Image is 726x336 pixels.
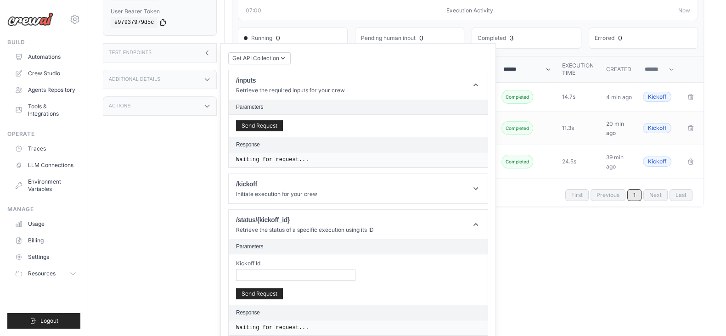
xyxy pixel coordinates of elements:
span: First [565,189,589,201]
div: 0 [419,34,423,43]
div: 24.5s [562,158,595,165]
h1: /inputs [236,76,345,85]
label: User Bearer Token [111,8,209,15]
span: Execution Activity [446,7,493,14]
span: Completed [501,90,533,104]
span: Running [244,34,272,42]
th: Created [601,56,637,83]
a: Settings [11,250,80,264]
time: 39 min ago [606,154,624,170]
span: Now [678,7,690,14]
a: LLM Connections [11,158,80,173]
span: 07:00 [246,7,261,14]
dd: Completed [478,34,506,42]
dd: Errored [595,34,614,42]
time: 4 min ago [606,94,632,101]
a: Usage [11,217,80,231]
span: 1 [627,189,642,201]
a: Crew Studio [11,66,80,81]
div: 3 [510,34,514,43]
span: Kickoff [643,157,671,167]
div: 0 [276,34,280,43]
button: Resources [11,266,80,281]
span: Get API Collection [232,55,279,62]
div: 0 [618,34,622,43]
h1: /kickoff [236,179,317,189]
code: e97937979d5c [111,17,158,28]
th: Execution Time [557,56,601,83]
button: Logout [7,313,80,329]
a: Tools & Integrations [11,99,80,121]
p: Retrieve the status of a specific execution using its ID [236,226,374,234]
button: Send Request [236,288,283,299]
h3: Actions [109,103,131,109]
span: Resources [28,270,56,277]
p: Initiate execution for your crew [236,190,317,198]
a: Environment Variables [11,174,80,196]
span: Last [670,189,692,201]
h2: Parameters [236,103,480,111]
span: Previous [591,189,625,201]
pre: Waiting for request... [236,156,480,163]
h2: Parameters [236,243,480,250]
span: Logout [40,317,58,325]
a: Billing [11,233,80,248]
dd: Pending human input [361,34,416,42]
div: Manage [7,206,80,213]
a: Automations [11,50,80,64]
iframe: Chat Widget [680,292,726,336]
nav: Pagination [565,189,692,201]
h2: Response [236,141,260,148]
a: Agents Repository [11,83,80,97]
span: Next [643,189,668,201]
a: Traces [11,141,80,156]
div: Operate [7,130,80,138]
time: 20 min ago [606,120,624,136]
button: Get API Collection [228,52,291,64]
img: Logo [7,12,53,26]
span: Completed [501,121,533,135]
h2: Response [236,309,260,316]
span: Kickoff [643,92,671,102]
h3: Test Endpoints [109,50,152,56]
div: 11.3s [562,124,595,132]
label: Kickoff Id [236,260,355,267]
p: Retrieve the required inputs for your crew [236,87,345,94]
span: Completed [501,155,533,168]
div: Build [7,39,80,46]
h1: /status/{kickoff_id} [236,215,374,224]
span: Kickoff [643,123,671,133]
button: Send Request [236,120,283,131]
pre: Waiting for request... [236,324,480,331]
h3: Additional Details [109,77,160,82]
div: 14.7s [562,93,595,101]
